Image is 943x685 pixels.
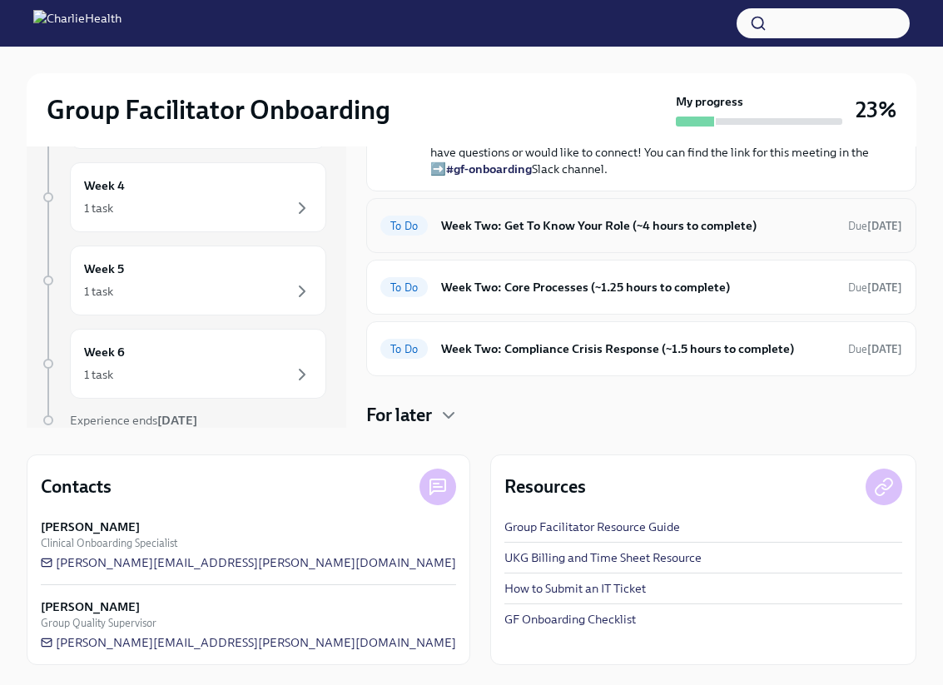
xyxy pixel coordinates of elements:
[40,162,326,232] a: Week 41 task
[380,281,428,294] span: To Do
[867,343,902,355] strong: [DATE]
[40,329,326,399] a: Week 61 task
[848,281,902,294] span: Due
[41,615,156,631] span: Group Quality Supervisor
[157,413,197,428] strong: [DATE]
[84,343,125,361] h6: Week 6
[848,280,902,295] span: September 16th, 2025 09:00
[84,200,113,216] div: 1 task
[380,335,902,362] a: To DoWeek Two: Compliance Crisis Response (~1.5 hours to complete)Due[DATE]
[47,93,390,127] h2: Group Facilitator Onboarding
[504,519,680,535] a: Group Facilitator Resource Guide
[441,278,835,296] h6: Week Two: Core Processes (~1.25 hours to complete)
[848,341,902,357] span: September 16th, 2025 09:00
[848,218,902,234] span: September 16th, 2025 09:00
[70,413,197,428] span: Experience ends
[41,474,112,499] h4: Contacts
[41,598,140,615] strong: [PERSON_NAME]
[867,220,902,232] strong: [DATE]
[676,93,743,110] strong: My progress
[504,611,636,628] a: GF Onboarding Checklist
[504,580,646,597] a: How to Submit an IT Ticket
[41,554,456,571] a: [PERSON_NAME][EMAIL_ADDRESS][PERSON_NAME][DOMAIN_NAME]
[848,343,902,355] span: Due
[84,176,125,195] h6: Week 4
[446,161,532,176] a: #gf-onboarding
[504,474,586,499] h4: Resources
[84,366,113,383] div: 1 task
[380,212,902,239] a: To DoWeek Two: Get To Know Your Role (~4 hours to complete)Due[DATE]
[366,403,432,428] h4: For later
[441,340,835,358] h6: Week Two: Compliance Crisis Response (~1.5 hours to complete)
[504,549,702,566] a: UKG Billing and Time Sheet Resource
[41,535,177,551] span: Clinical Onboarding Specialist
[366,403,916,428] div: For later
[40,246,326,315] a: Week 51 task
[848,220,902,232] span: Due
[441,216,835,235] h6: Week Two: Get To Know Your Role (~4 hours to complete)
[41,519,140,535] strong: [PERSON_NAME]
[84,283,113,300] div: 1 task
[856,95,896,125] h3: 23%
[41,634,456,651] a: [PERSON_NAME][EMAIL_ADDRESS][PERSON_NAME][DOMAIN_NAME]
[380,220,428,232] span: To Do
[84,260,124,278] h6: Week 5
[380,343,428,355] span: To Do
[33,10,122,37] img: CharlieHealth
[867,281,902,294] strong: [DATE]
[380,274,902,300] a: To DoWeek Two: Core Processes (~1.25 hours to complete)Due[DATE]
